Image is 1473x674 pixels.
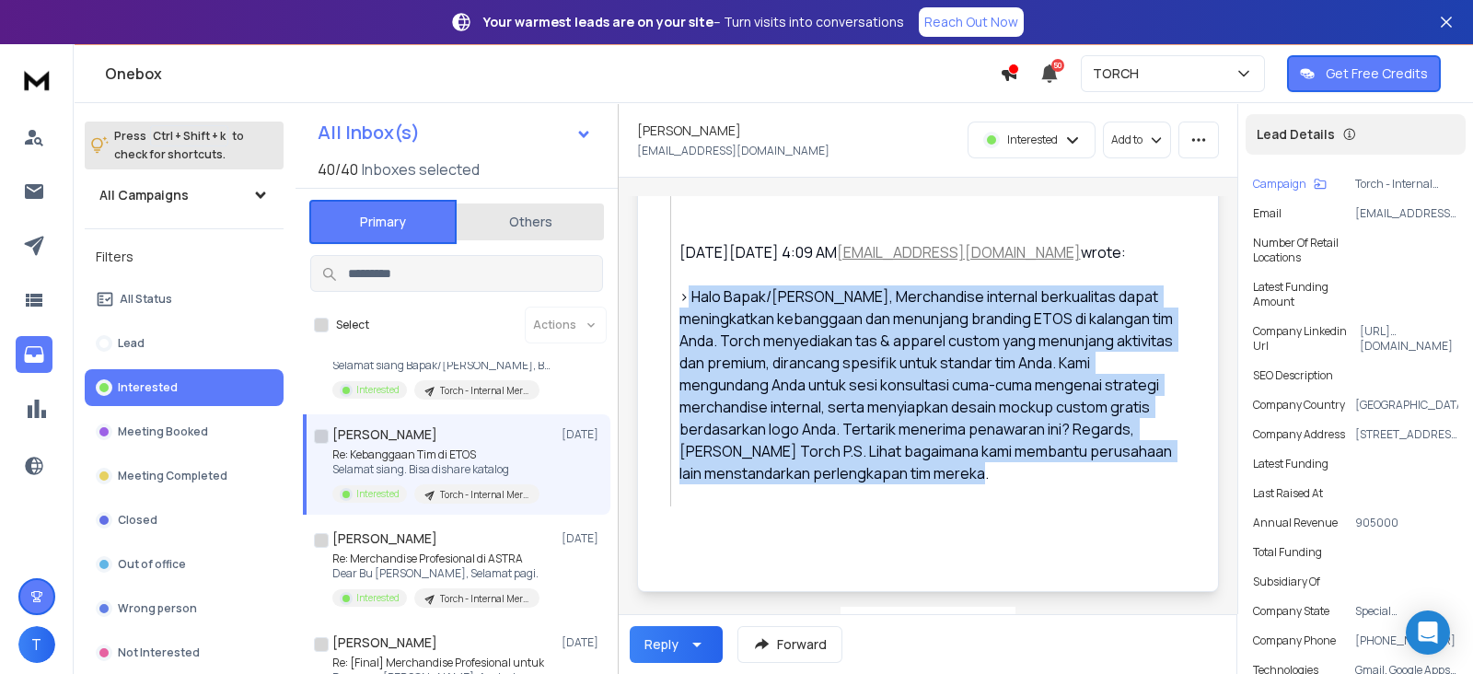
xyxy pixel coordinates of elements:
p: Latest Funding [1253,457,1328,471]
a: Reach Out Now [919,7,1024,37]
p: Company Phone [1253,633,1336,648]
div: Open Intercom Messenger [1406,610,1450,655]
h3: Filters [85,244,284,270]
p: [URL][DOMAIN_NAME] [1360,324,1458,354]
button: Lead [85,325,284,362]
button: Out of office [85,546,284,583]
p: Interested [118,380,178,395]
button: Meeting Completed [85,458,284,494]
p: Torch - Internal Merchandise - [DATE] [440,384,528,398]
p: Lead [118,336,145,351]
button: All Inbox(s) [303,114,607,151]
button: Campaign [1253,177,1327,192]
p: Selamat siang. Bisa dishare katalog [332,462,539,477]
img: logo [18,63,55,97]
button: T [18,626,55,663]
p: Interested [356,591,400,605]
p: – Turn visits into conversations [483,13,904,31]
a: [EMAIL_ADDRESS][DOMAIN_NAME] [837,242,1081,262]
p: Company Address [1253,427,1345,442]
p: Interested [356,487,400,501]
p: Special [GEOGRAPHIC_DATA] of [GEOGRAPHIC_DATA] [1355,604,1458,619]
p: Out of office [118,557,186,572]
p: [EMAIL_ADDRESS][DOMAIN_NAME] [637,144,829,158]
h1: [PERSON_NAME] [332,633,437,652]
p: Re: Kebanggaan Tim di ETOS [332,447,539,462]
p: [DATE] [562,531,603,546]
label: Select [336,318,369,332]
h1: [PERSON_NAME] [637,122,741,140]
p: Last Raised At [1253,486,1323,501]
p: Get Free Credits [1326,64,1428,83]
span: Ctrl + Shift + k [150,125,228,146]
p: Number of Retail Locations [1253,236,1370,265]
p: Annual Revenue [1253,516,1338,530]
button: Meeting Booked [85,413,284,450]
p: Meeting Booked [118,424,208,439]
p: All Status [120,292,172,307]
p: [PHONE_NUMBER] [1355,633,1458,648]
p: SEO Description [1253,368,1333,383]
p: [DATE] [562,427,603,442]
p: Dear Bu [PERSON_NAME], Selamat pagi. [332,566,539,581]
div: Reply [644,635,679,654]
span: 50 [1051,59,1064,72]
p: Latest Funding Amount [1253,280,1363,309]
button: Others [457,202,604,242]
p: Torch - Internal Merchandise - [DATE] [440,488,528,502]
p: Torch - Internal Merchandise - [DATE] [1355,177,1458,192]
p: 905000 [1355,516,1458,530]
p: Subsidiary of [1253,575,1320,589]
p: Torch - Internal Merchandise - [DATE] [440,592,528,606]
p: Reach Out Now [924,13,1018,31]
p: Press to check for shortcuts. [114,127,244,164]
button: Forward [737,626,842,663]
p: [EMAIL_ADDRESS][DOMAIN_NAME] [1355,206,1458,221]
p: Meeting Completed [118,469,227,483]
strong: Your warmest leads are on your site [483,13,713,30]
p: Add to [1111,133,1142,147]
h1: [PERSON_NAME] [332,529,437,548]
p: Wrong person [118,601,197,616]
button: All Campaigns [85,177,284,214]
p: Closed [118,513,157,528]
h3: Inboxes selected [362,158,480,180]
button: Not Interested [85,634,284,671]
p: Lead Details [1257,125,1335,144]
p: Not Interested [118,645,200,660]
button: Primary [309,200,457,244]
button: Get Free Credits [1287,55,1441,92]
p: TORCH [1093,64,1146,83]
p: [DATE] [562,635,603,650]
p: Total Funding [1253,545,1322,560]
p: Selamat siang Bapak/[PERSON_NAME], Baik, terima [332,358,553,373]
h1: Onebox [105,63,1000,85]
p: Re: Merchandise Profesional di ASTRA [332,552,539,566]
button: Reply [630,626,723,663]
p: Campaign [1253,177,1306,192]
h1: [PERSON_NAME] [332,425,437,444]
p: Email [1253,206,1282,221]
button: Wrong person [85,590,284,627]
button: Closed [85,502,284,539]
button: Interested [85,369,284,406]
span: 40 / 40 [318,158,358,180]
h1: All Campaigns [99,186,189,204]
button: All Status [85,281,284,318]
p: Interested [1007,133,1058,147]
p: Company State [1253,604,1329,619]
p: [GEOGRAPHIC_DATA] [1355,398,1458,413]
p: [STREET_ADDRESS][PERSON_NAME] [1355,427,1458,442]
p: Company Linkedin Url [1253,324,1360,354]
p: Interested [356,383,400,397]
h1: All Inbox(s) [318,123,420,142]
p: Re: [Final] Merchandise Profesional untuk [332,656,544,670]
p: Company Country [1253,398,1345,413]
